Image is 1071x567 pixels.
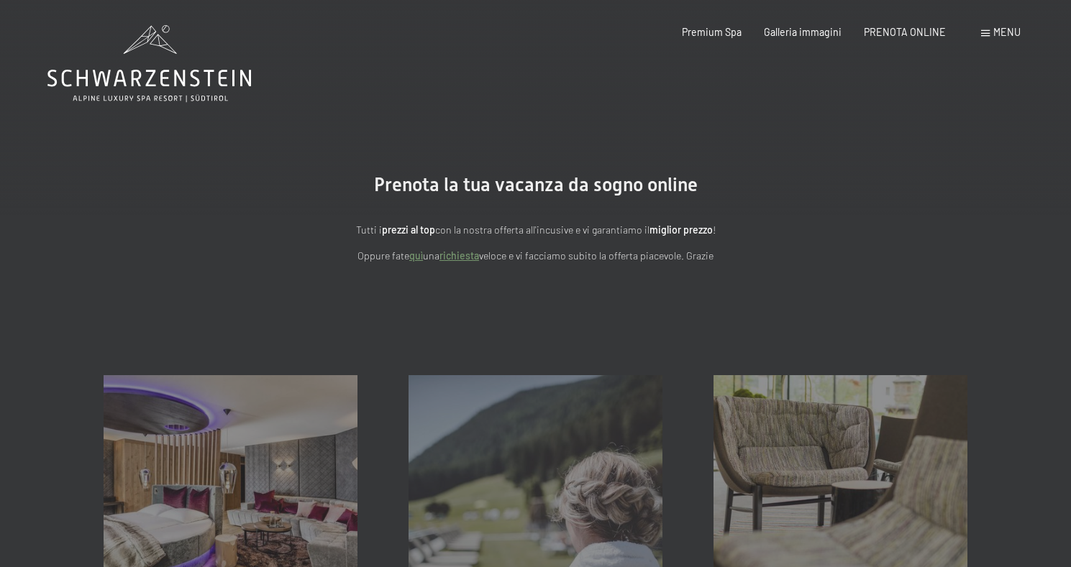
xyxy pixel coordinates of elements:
[439,249,479,262] a: richiesta
[764,26,842,38] a: Galleria immagini
[219,222,852,239] p: Tutti i con la nostra offerta all'incusive e vi garantiamo il !
[993,26,1021,38] span: Menu
[409,249,423,262] a: quì
[650,223,713,236] strong: miglior prezzo
[382,223,435,236] strong: prezzi al top
[374,174,698,195] span: Prenota la tua vacanza da sogno online
[864,26,946,38] a: PRENOTA ONLINE
[219,248,852,264] p: Oppure fate una veloce e vi facciamo subito la offerta piacevole. Grazie
[682,26,742,38] a: Premium Spa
